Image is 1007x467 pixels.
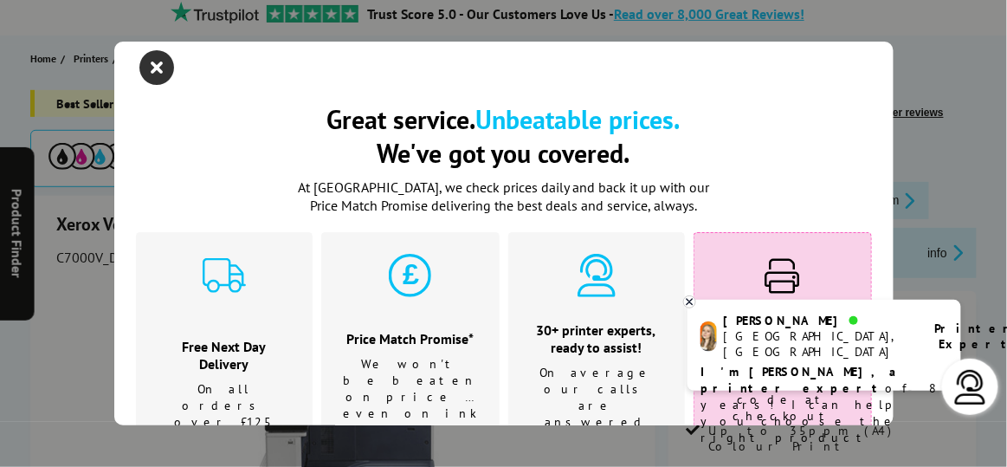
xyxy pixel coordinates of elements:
[700,364,948,446] p: of 8 years! I can help you choose the right product
[953,370,988,405] img: user-headset-light.svg
[724,328,913,360] div: [GEOGRAPHIC_DATA], [GEOGRAPHIC_DATA]
[203,254,246,297] img: delivery-cyan.svg
[145,55,171,81] button: close modal
[389,254,432,297] img: price-promise-cyan.svg
[530,365,663,464] p: On average our calls are answered in just 3 rings!
[575,254,618,297] img: expert-cyan.svg
[136,102,872,170] h2: Great service. We've got you covered.
[343,330,478,347] h3: Price Match Promise*
[700,321,717,352] img: amy-livechat.png
[343,356,478,455] p: We won't be beaten on price …even on ink & toner cartridges.
[700,364,902,396] b: I'm [PERSON_NAME], a printer expert
[530,321,663,356] h3: 30+ printer experts, ready to assist!
[158,381,291,447] p: On all orders over £125 ex VAT*
[724,313,913,328] div: [PERSON_NAME]
[287,178,720,215] p: At [GEOGRAPHIC_DATA], we check prices daily and back it up with our Price Match Promise deliverin...
[476,102,681,136] b: Unbeatable prices.
[158,338,291,373] h3: Free Next Day Delivery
